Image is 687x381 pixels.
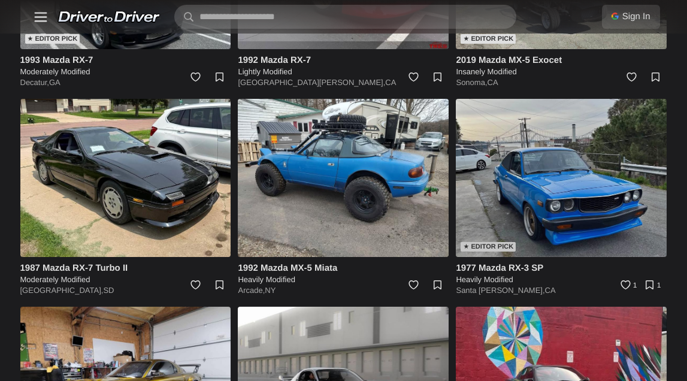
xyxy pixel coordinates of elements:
a: [GEOGRAPHIC_DATA][PERSON_NAME], [238,78,385,87]
h5: Moderately Modified [20,274,231,285]
a: 1992 Mazda MX-5 Miata Heavily Modified [238,262,449,285]
img: 1977 Mazda RX-3 SP for sale [456,99,667,257]
a: CA [385,78,396,87]
div: ★ Editor Pick [461,242,516,252]
a: 1993 Mazda RX-7 Moderately Modified [20,54,231,77]
a: 1987 Mazda RX-7 Turbo II Moderately Modified [20,262,231,285]
img: 1987 Mazda RX-7 Turbo II for sale [20,99,231,257]
a: CA [488,78,498,87]
a: 1992 Mazda RX-7 Lightly Modified [238,54,449,77]
a: Arcade, [238,286,265,295]
a: Sign In [602,5,660,29]
h5: Moderately Modified [20,66,231,77]
h5: Insanely Modified [456,66,667,77]
a: NY [265,286,276,295]
a: 1977 Mazda RX-3 SP Heavily Modified [456,262,667,285]
a: CA [545,286,556,295]
a: Decatur, [20,78,49,87]
h5: Heavily Modified [456,274,667,285]
a: 2019 Mazda MX-5 Exocet Insanely Modified [456,54,667,77]
h4: 1977 Mazda RX-3 SP [456,262,667,274]
a: ★ Editor Pick [456,99,667,257]
h5: Lightly Modified [238,66,449,77]
h4: 2019 Mazda MX-5 Exocet [456,54,667,66]
h5: Heavily Modified [238,274,449,285]
a: [GEOGRAPHIC_DATA], [20,286,104,295]
a: 1 [614,274,640,301]
img: 1992 Mazda MX-5 Miata for sale [238,99,449,257]
a: Santa [PERSON_NAME], [456,286,544,295]
a: SD [103,286,114,295]
h4: 1992 Mazda RX-7 [238,54,449,66]
h4: 1987 Mazda RX-7 Turbo II [20,262,231,274]
a: GA [49,78,60,87]
a: 1 [640,274,667,301]
h4: 1993 Mazda RX-7 [20,54,231,66]
h4: 1992 Mazda MX-5 Miata [238,262,449,274]
a: Sonoma, [456,78,487,87]
div: ★ Editor Pick [461,34,516,44]
div: ★ Editor Pick [25,34,80,44]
